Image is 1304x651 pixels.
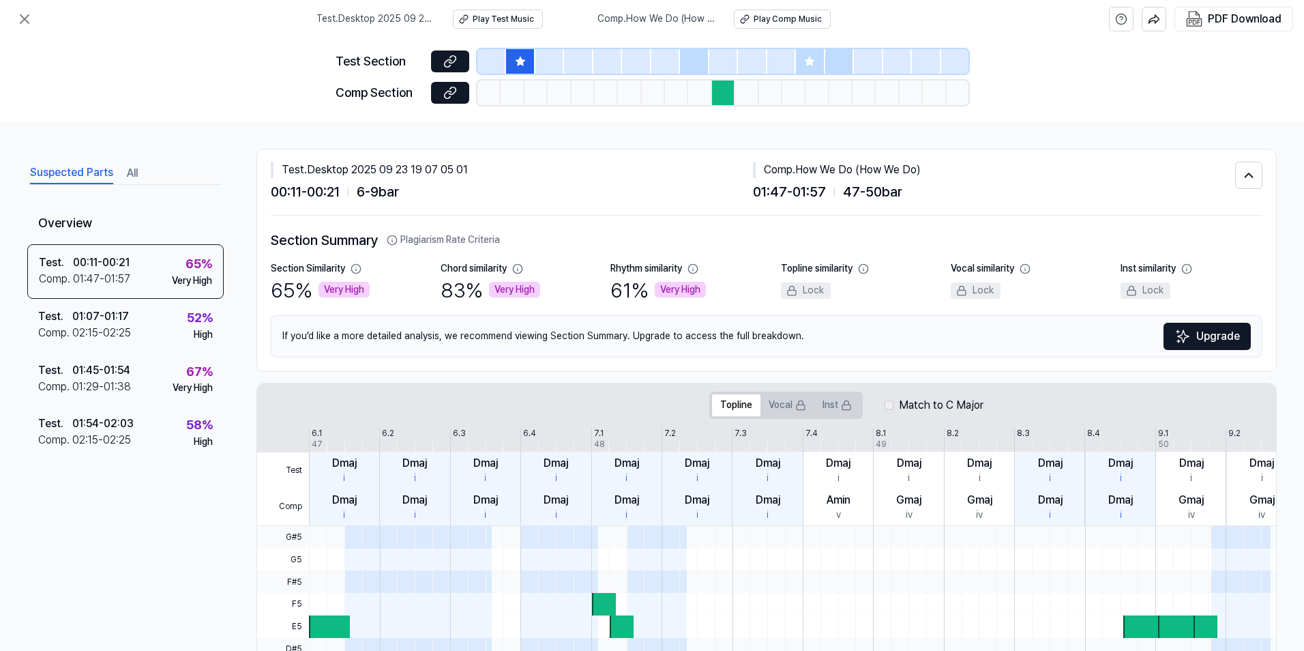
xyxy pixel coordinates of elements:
[441,276,540,304] div: 83 %
[38,362,72,379] div: Test .
[597,12,717,26] span: Comp . How We Do (How We Do)
[453,10,543,29] button: Play Test Music
[187,308,213,328] div: 52 %
[194,435,213,449] div: High
[760,394,814,416] button: Vocal
[1261,472,1263,485] div: i
[1190,472,1192,485] div: i
[73,255,130,271] div: 00:11 - 00:21
[1049,472,1051,485] div: i
[186,255,212,274] div: 65 %
[1148,13,1160,25] img: share
[614,492,639,508] div: Dmaj
[38,325,72,341] div: Comp .
[876,428,886,439] div: 8.1
[976,508,983,522] div: iv
[1038,492,1063,508] div: Dmaj
[625,508,627,522] div: i
[172,274,212,288] div: Very High
[1120,508,1122,522] div: i
[947,428,959,439] div: 8.2
[625,472,627,485] div: i
[127,162,138,184] button: All
[685,455,709,472] div: Dmaj
[967,492,992,508] div: Gmaj
[343,508,345,522] div: i
[194,328,213,342] div: High
[382,428,394,439] div: 6.2
[332,455,357,472] div: Dmaj
[1188,508,1195,522] div: iv
[1164,323,1251,350] a: SparklesUpgrade
[402,455,427,472] div: Dmaj
[610,262,682,276] div: Rhythm similarity
[257,549,309,571] span: G5
[1120,472,1122,485] div: i
[414,508,416,522] div: i
[473,492,498,508] div: Dmaj
[555,472,557,485] div: i
[453,428,466,439] div: 6.3
[257,526,309,549] span: G#5
[1108,455,1133,472] div: Dmaj
[257,489,309,525] span: Comp
[826,455,850,472] div: Dmaj
[484,472,486,485] div: i
[271,276,370,304] div: 65 %
[39,255,73,271] div: Test .
[544,455,568,472] div: Dmaj
[523,428,536,439] div: 6.4
[1249,492,1275,508] div: Gmaj
[30,162,113,184] button: Suspected Parts
[39,271,73,287] div: Comp .
[843,181,902,203] span: 47 - 50 bar
[1228,428,1241,439] div: 9.2
[72,379,131,395] div: 01:29 - 01:38
[555,508,557,522] div: i
[1179,455,1204,472] div: Dmaj
[73,271,130,287] div: 01:47 - 01:57
[186,416,213,435] div: 58 %
[271,229,1262,251] h2: Section Summary
[696,472,698,485] div: i
[312,439,323,450] div: 47
[257,452,309,489] span: Test
[594,439,605,450] div: 48
[899,397,983,414] label: Match to C Major
[838,472,840,485] div: i
[473,455,498,472] div: Dmaj
[836,508,841,522] div: v
[1183,8,1284,31] button: PDF Download
[38,379,72,395] div: Comp .
[734,10,831,29] button: Play Comp Music
[72,325,131,341] div: 02:15 - 02:25
[271,181,340,203] span: 00:11 - 00:21
[735,428,747,439] div: 7.3
[402,492,427,508] div: Dmaj
[1158,428,1168,439] div: 9.1
[610,276,706,304] div: 61 %
[332,492,357,508] div: Dmaj
[1258,508,1265,522] div: iv
[38,432,72,448] div: Comp .
[754,14,822,25] div: Play Comp Music
[1087,428,1100,439] div: 8.4
[72,308,129,325] div: 01:07 - 01:17
[753,181,826,203] span: 01:47 - 01:57
[951,262,1014,276] div: Vocal similarity
[655,282,706,298] div: Very High
[1179,492,1204,508] div: Gmaj
[767,472,769,485] div: i
[72,432,131,448] div: 02:15 - 02:25
[876,439,887,450] div: 49
[271,162,753,178] div: Test . Desktop 2025 09 23 19 07 05 01
[27,204,224,244] div: Overview
[316,12,436,26] span: Test . Desktop 2025 09 23 19 07 05 01
[336,83,423,103] div: Comp Section
[781,283,831,299] div: Lock
[38,308,72,325] div: Test .
[897,455,921,472] div: Dmaj
[257,616,309,638] span: E5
